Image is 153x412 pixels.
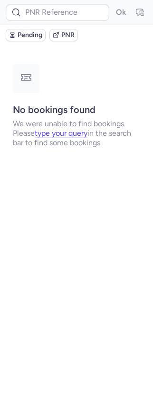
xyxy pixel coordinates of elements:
p: We were unable to find bookings. [13,119,140,129]
span: PNR [61,31,75,39]
button: type your query [35,129,87,138]
button: PNR [49,29,78,41]
p: Please in the search bar to find some bookings [13,129,140,148]
span: Pending [18,31,42,39]
button: Ok [113,5,128,20]
button: Pending [6,29,46,41]
input: PNR Reference [6,4,109,21]
strong: No bookings found [13,104,96,115]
